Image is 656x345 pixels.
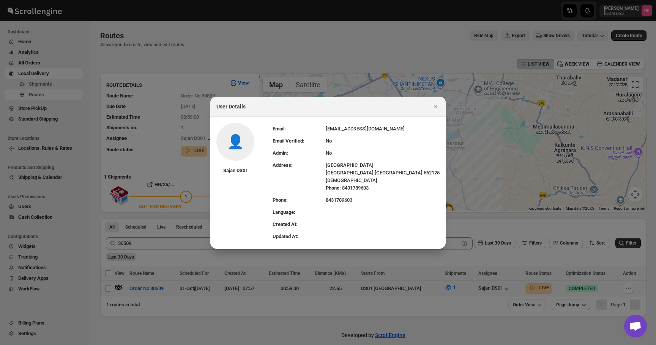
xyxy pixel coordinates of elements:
td: [GEOGRAPHIC_DATA] [GEOGRAPHIC_DATA] , [GEOGRAPHIC_DATA] 562125 [DEMOGRAPHIC_DATA] [326,159,440,194]
div: 8431789603 [326,184,440,192]
td: Updated At: [273,231,326,243]
td: Created At: [273,218,326,231]
td: 8431789603 [326,194,440,206]
td: Language: [273,206,326,218]
td: No [326,135,440,147]
td: Phone: [273,194,326,206]
td: Email: [273,123,326,135]
button: Close [430,101,441,112]
td: Admin: [273,147,326,159]
h2: User Details [216,103,246,110]
div: Open chat [624,315,647,337]
span: No profile [227,138,244,146]
div: Sajan DS01 [223,167,248,174]
span: Phone: [326,185,341,191]
td: No [326,147,440,159]
td: [EMAIL_ADDRESS][DOMAIN_NAME] [326,123,440,135]
td: Address: [273,159,326,194]
td: Email Verified: [273,135,326,147]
